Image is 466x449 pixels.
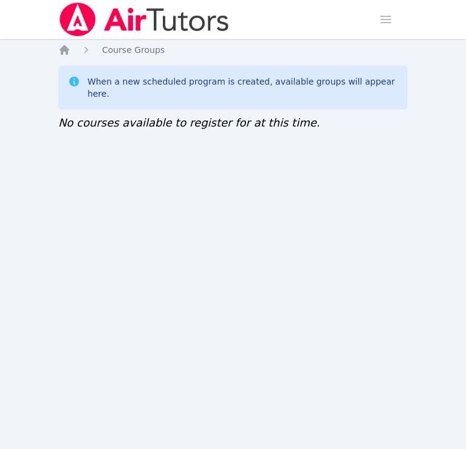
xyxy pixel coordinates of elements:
[58,44,408,56] nav: Breadcrumb
[58,116,320,129] span: No courses available to register for at this time.
[58,2,230,37] img: Air Tutors
[102,45,165,55] span: Course Groups
[87,75,398,100] div: When a new scheduled program is created, available groups will appear here.
[102,44,165,56] a: Course Groups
